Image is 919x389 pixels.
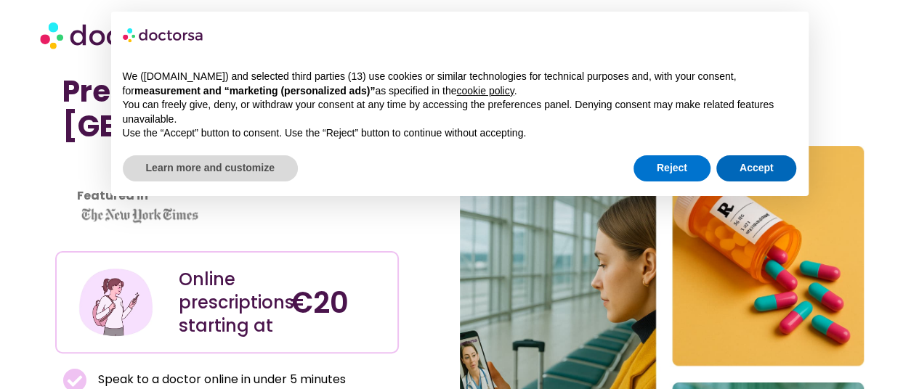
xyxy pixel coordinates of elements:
[123,70,797,98] p: We ([DOMAIN_NAME]) and selected third parties (13) use cookies or similar technologies for techni...
[716,155,797,181] button: Accept
[77,187,148,204] strong: Featured in
[123,98,797,126] p: You can freely give, deny, or withdraw your consent at any time by accessing the preferences pane...
[77,263,154,340] img: Illustration depicting a young woman in a casual outfit, engaged with her smartphone. She has a p...
[62,39,392,144] h1: Online Doctor Prescription in [GEOGRAPHIC_DATA]
[62,158,280,176] iframe: Customer reviews powered by Trustpilot
[123,155,298,181] button: Learn more and customize
[633,155,710,181] button: Reject
[179,268,275,337] div: Online prescriptions starting at
[290,285,386,320] h4: €20
[123,126,797,141] p: Use the “Accept” button to consent. Use the “Reject” button to continue without accepting.
[62,176,392,193] iframe: Customer reviews powered by Trustpilot
[134,85,375,97] strong: measurement and “marketing (personalized ads)”
[123,23,204,46] img: logo
[456,85,514,97] a: cookie policy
